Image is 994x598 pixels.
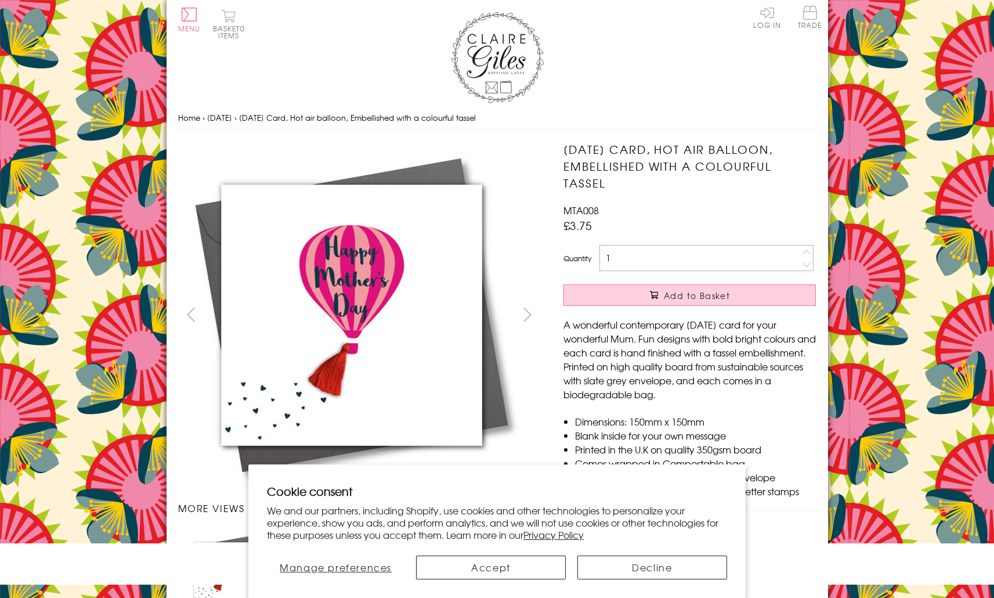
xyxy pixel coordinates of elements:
h1: [DATE] Card, Hot air balloon, Embellished with a colourful tassel [563,141,816,191]
h3: More views [178,501,541,515]
span: Trade [798,6,822,28]
a: [DATE] [207,112,232,123]
span: Menu [178,23,201,34]
button: Menu [178,8,201,32]
button: Decline [577,556,727,579]
nav: breadcrumbs [178,106,816,130]
img: Mother's Day Card, Hot air balloon, Embellished with a colourful tassel [178,141,526,489]
a: Log In [753,6,781,28]
span: › [234,112,237,123]
li: Comes wrapped in Compostable bag [575,456,816,470]
span: Manage preferences [280,560,392,574]
span: Add to Basket [664,290,730,301]
button: Basket0 items [213,9,245,39]
label: Quantity [563,253,591,264]
a: Trade [798,6,822,31]
button: Accept [416,556,566,579]
span: MTA008 [563,203,599,217]
li: Dimensions: 150mm x 150mm [575,415,816,428]
p: We and our partners, including Shopify, use cookies and other technologies to personalize your ex... [267,505,727,541]
h2: Cookie consent [267,483,727,499]
span: [DATE] Card, Hot air balloon, Embellished with a colourful tassel [239,112,476,123]
button: prev [178,301,204,327]
p: A wonderful contemporary [DATE] card for your wonderful Mum. Fun designs with bold bright colours... [563,318,816,401]
span: 0 items [218,23,245,41]
span: £3.75 [563,217,592,233]
span: › [203,112,205,123]
img: Mother's Day Card, Hot air balloon, Embellished with a colourful tassel [540,141,888,489]
a: Privacy Policy [523,528,584,542]
button: Manage preferences [267,556,404,579]
button: Add to Basket [563,284,816,306]
a: Home [178,112,200,123]
li: Printed in the U.K on quality 350gsm board [575,442,816,456]
img: Claire Giles Greetings Cards [451,12,544,103]
li: Blank inside for your own message [575,428,816,442]
button: next [514,301,540,327]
